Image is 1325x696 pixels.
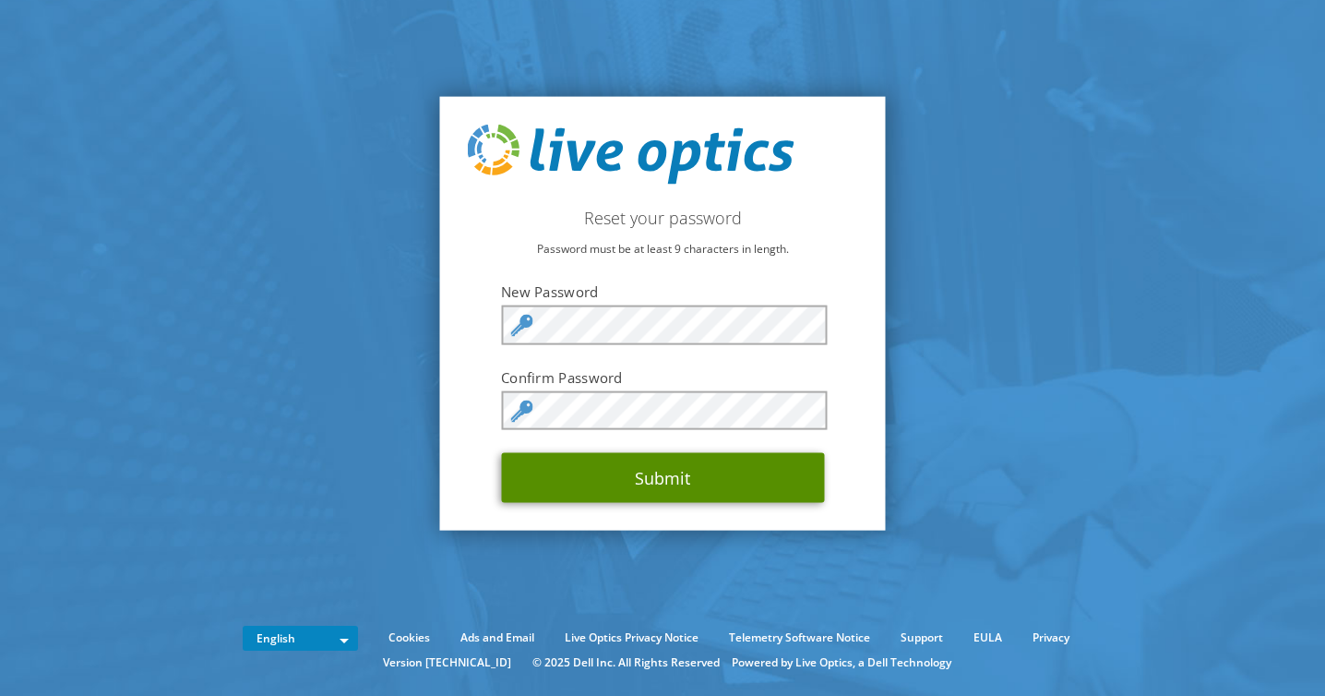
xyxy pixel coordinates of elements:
a: Cookies [375,628,444,648]
img: live_optics_svg.svg [468,124,794,185]
a: Live Optics Privacy Notice [551,628,712,648]
p: Password must be at least 9 characters in length. [468,239,858,259]
label: Confirm Password [501,367,824,386]
a: EULA [960,628,1016,648]
a: Telemetry Software Notice [715,628,884,648]
a: Ads and Email [447,628,548,648]
a: Privacy [1019,628,1083,648]
h2: Reset your password [468,208,858,228]
label: New Password [501,282,824,301]
li: Powered by Live Optics, a Dell Technology [732,653,951,673]
a: Support [887,628,957,648]
li: © 2025 Dell Inc. All Rights Reserved [523,653,729,673]
button: Submit [501,453,824,503]
li: Version [TECHNICAL_ID] [374,653,520,673]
